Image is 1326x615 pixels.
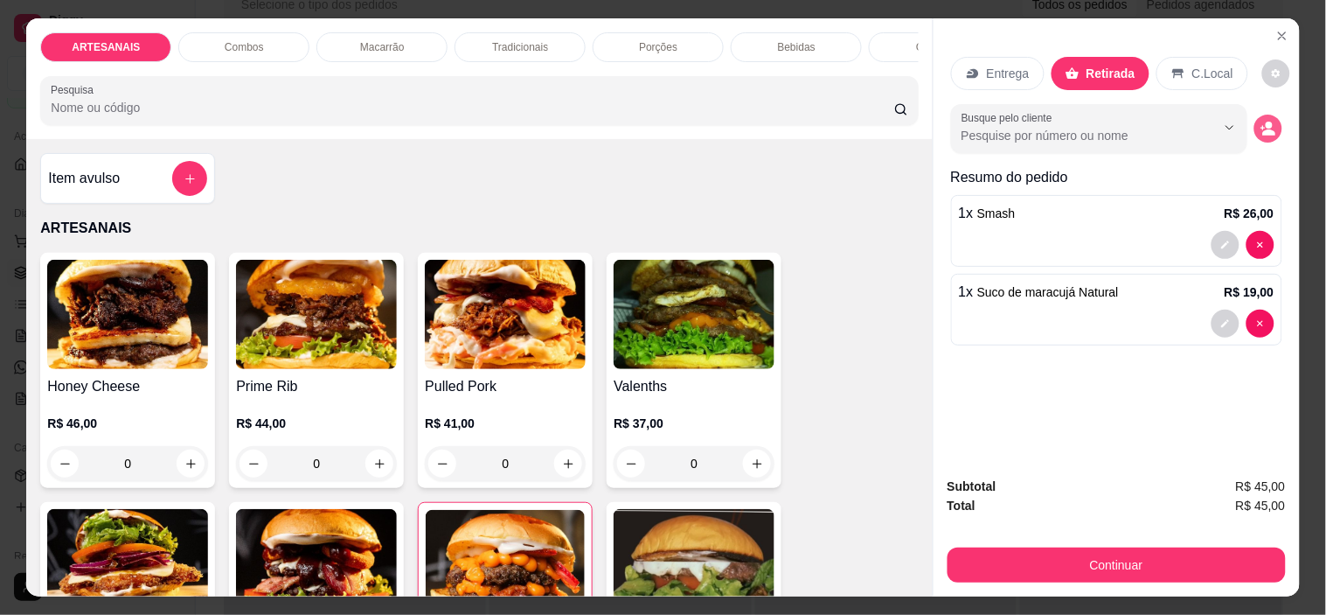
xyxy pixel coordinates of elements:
[977,285,1119,299] span: Suco de maracujá Natural
[236,415,397,432] p: R$ 44,00
[47,415,208,432] p: R$ 46,00
[962,110,1059,125] label: Busque pelo cliente
[948,499,975,513] strong: Total
[614,260,774,369] img: product-image
[948,479,996,493] strong: Subtotal
[987,65,1030,82] p: Entrega
[1216,114,1244,142] button: Show suggestions
[639,40,677,54] p: Porções
[614,376,774,397] h4: Valenths
[51,82,100,97] label: Pesquisa
[1192,65,1233,82] p: C.Local
[1236,496,1286,515] span: R$ 45,00
[47,260,208,369] img: product-image
[1246,231,1274,259] button: decrease-product-quantity
[977,206,1016,220] span: Smash
[425,415,586,432] p: R$ 41,00
[1254,115,1282,143] button: decrease-product-quantity
[951,167,1282,188] p: Resumo do pedido
[40,218,918,239] p: ARTESANAIS
[1262,59,1290,87] button: decrease-product-quantity
[1211,310,1239,338] button: decrease-product-quantity
[236,260,397,369] img: product-image
[948,548,1286,583] button: Continuar
[51,99,894,116] input: Pesquisa
[1236,477,1286,496] span: R$ 45,00
[1246,310,1274,338] button: decrease-product-quantity
[72,40,140,54] p: ARTESANAIS
[959,203,1016,224] p: 1 x
[48,168,120,189] h4: Item avulso
[1268,22,1296,50] button: Close
[360,40,405,54] p: Macarrão
[236,376,397,397] h4: Prime Rib
[962,127,1188,144] input: Busque pelo cliente
[1225,283,1274,301] p: R$ 19,00
[47,376,208,397] h4: Honey Cheese
[1211,231,1239,259] button: decrease-product-quantity
[778,40,816,54] p: Bebidas
[614,415,774,432] p: R$ 37,00
[172,161,207,196] button: add-separate-item
[1086,65,1135,82] p: Retirada
[225,40,264,54] p: Combos
[916,40,953,54] p: Cremes
[959,282,1119,303] p: 1 x
[1225,205,1274,222] p: R$ 26,00
[492,40,548,54] p: Tradicionais
[425,260,586,369] img: product-image
[425,376,586,397] h4: Pulled Pork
